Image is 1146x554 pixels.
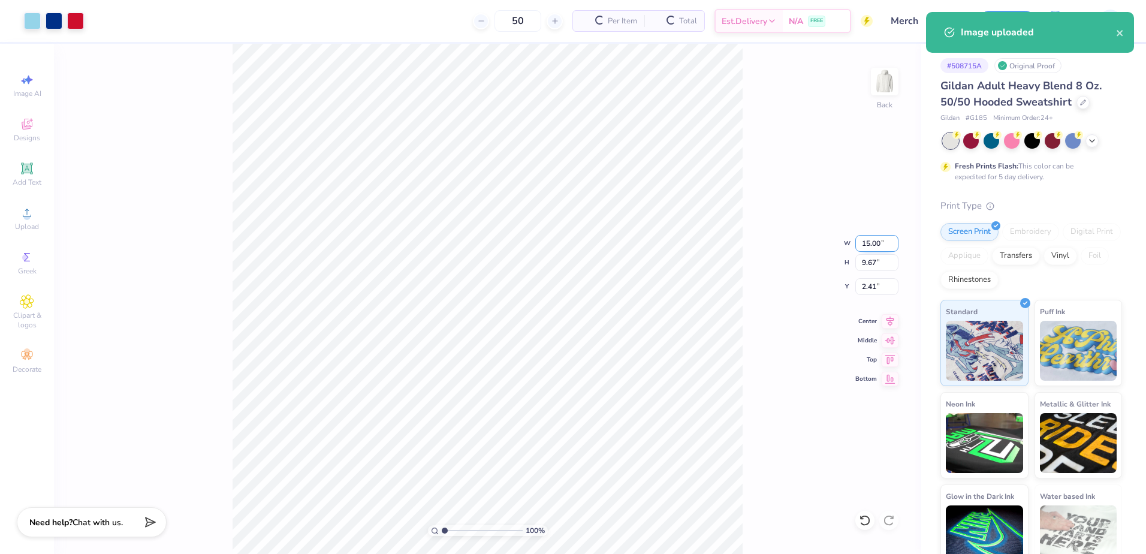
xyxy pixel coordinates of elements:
span: Clipart & logos [6,311,48,330]
span: Center [855,317,877,326]
span: # G185 [966,113,987,124]
span: Per Item [608,15,637,28]
span: Neon Ink [946,398,975,410]
span: Standard [946,305,978,318]
div: Foil [1081,247,1109,265]
img: Back [873,70,897,94]
div: Screen Print [940,223,999,241]
span: Metallic & Glitter Ink [1040,398,1111,410]
span: Gildan [940,113,960,124]
span: Puff Ink [1040,305,1065,318]
img: Neon Ink [946,413,1023,473]
div: Original Proof [994,58,1061,73]
span: Decorate [13,365,41,374]
span: FREE [810,17,823,25]
div: Applique [940,247,988,265]
input: – – [494,10,541,32]
span: Est. Delivery [722,15,767,28]
span: Minimum Order: 24 + [993,113,1053,124]
span: Total [679,15,697,28]
img: Standard [946,321,1023,381]
div: Vinyl [1044,247,1077,265]
div: Digital Print [1063,223,1121,241]
span: Chat with us. [73,517,123,528]
strong: Fresh Prints Flash: [955,161,1018,171]
span: 100 % [526,525,545,536]
input: Untitled Design [882,9,970,33]
div: This color can be expedited for 5 day delivery. [955,161,1102,182]
img: Puff Ink [1040,321,1117,381]
div: Print Type [940,199,1122,213]
button: close [1116,25,1124,40]
span: Top [855,356,877,364]
span: Upload [15,222,39,231]
span: Middle [855,336,877,345]
strong: Need help? [29,517,73,528]
span: Gildan Adult Heavy Blend 8 Oz. 50/50 Hooded Sweatshirt [940,79,1102,109]
span: N/A [789,15,803,28]
div: Rhinestones [940,271,999,289]
span: Image AI [13,89,41,98]
span: Glow in the Dark Ink [946,490,1014,502]
div: Image uploaded [961,25,1116,40]
span: Greek [18,266,37,276]
span: Designs [14,133,40,143]
span: Water based Ink [1040,490,1095,502]
div: # 508715A [940,58,988,73]
span: Bottom [855,375,877,383]
div: Transfers [992,247,1040,265]
img: Metallic & Glitter Ink [1040,413,1117,473]
div: Back [877,100,892,110]
span: Add Text [13,177,41,187]
div: Embroidery [1002,223,1059,241]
